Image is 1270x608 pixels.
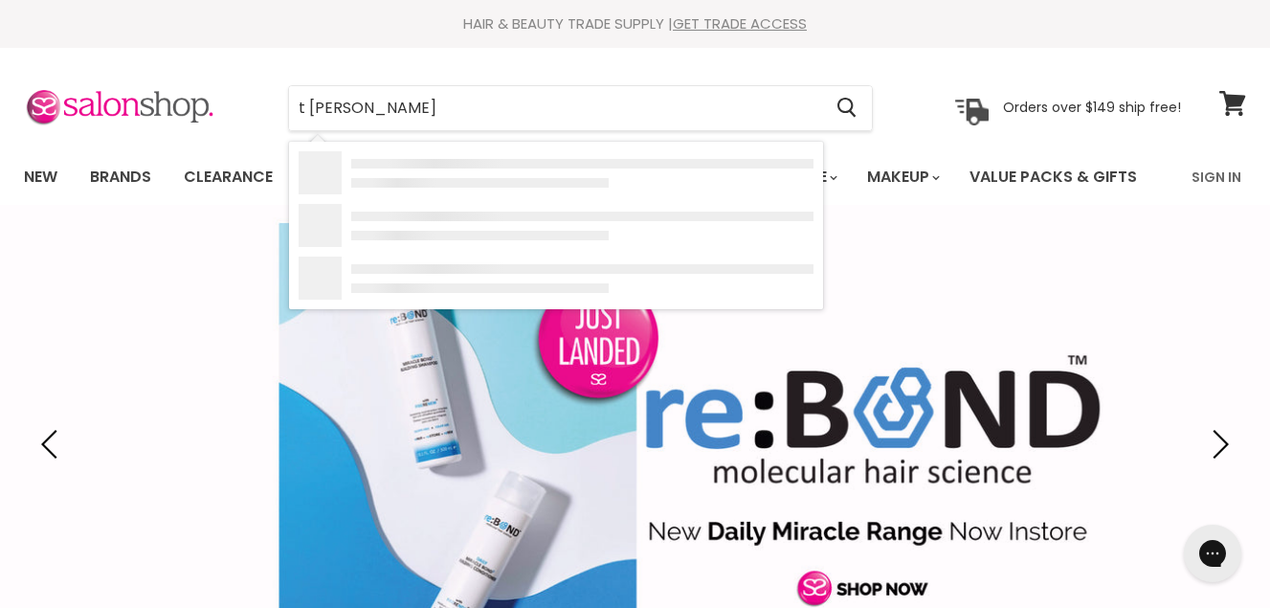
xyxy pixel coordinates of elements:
[288,85,873,131] form: Product
[10,157,72,197] a: New
[1003,99,1181,116] p: Orders over $149 ship free!
[1198,425,1237,463] button: Next
[955,157,1151,197] a: Value Packs & Gifts
[169,157,287,197] a: Clearance
[1174,518,1251,589] iframe: Gorgias live chat messenger
[33,425,72,463] button: Previous
[821,86,872,130] button: Search
[10,149,1166,205] ul: Main menu
[76,157,166,197] a: Brands
[853,157,951,197] a: Makeup
[1180,157,1253,197] a: Sign In
[673,13,807,34] a: GET TRADE ACCESS
[289,86,821,130] input: Search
